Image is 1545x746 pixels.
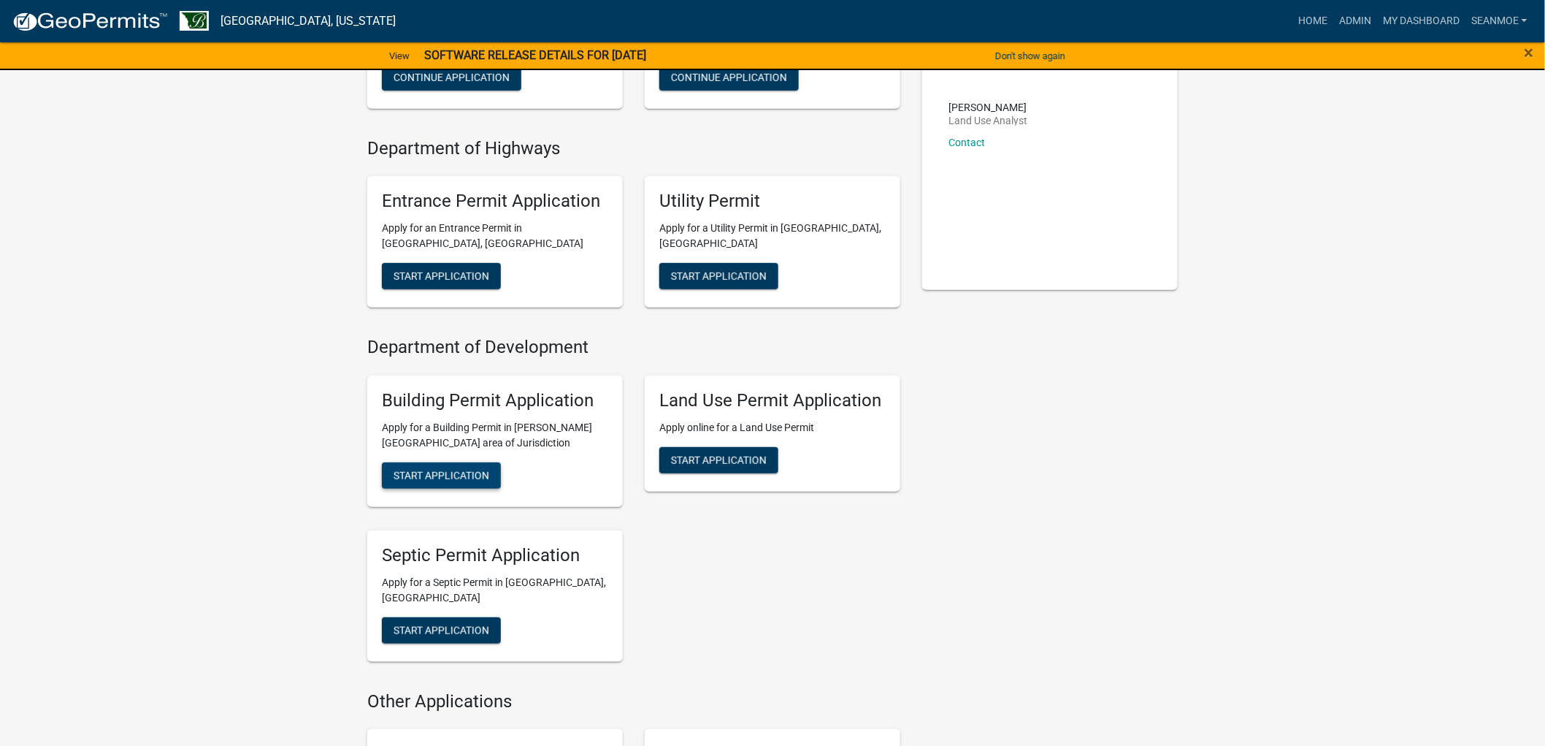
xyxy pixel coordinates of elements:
button: Start Application [659,263,778,289]
a: Home [1292,7,1333,35]
h5: Septic Permit Application [382,545,608,566]
strong: SOFTWARE RELEASE DETAILS FOR [DATE] [424,48,646,62]
button: Start Application [659,447,778,473]
h5: Entrance Permit Application [382,191,608,212]
span: Start Application [394,270,489,282]
span: Start Application [394,624,489,636]
button: Continue Application [659,64,799,91]
a: My Dashboard [1377,7,1465,35]
h4: Other Applications [367,691,900,712]
h4: Department of Development [367,337,900,358]
p: Apply online for a Land Use Permit [659,420,886,435]
p: Apply for a Septic Permit in [GEOGRAPHIC_DATA], [GEOGRAPHIC_DATA] [382,575,608,606]
h5: Utility Permit [659,191,886,212]
button: Start Application [382,463,501,489]
button: Start Application [382,263,501,289]
h5: Building Permit Application [382,390,608,411]
img: Benton County, Minnesota [180,11,209,31]
a: SeanMoe [1465,7,1533,35]
a: Contact [948,137,985,148]
a: Admin [1333,7,1377,35]
button: Don't show again [989,44,1071,68]
span: Start Application [671,454,767,465]
p: Land Use Analyst [948,115,1027,126]
button: Continue Application [382,64,521,91]
span: Start Application [394,469,489,481]
button: Close [1525,44,1534,61]
h5: Land Use Permit Application [659,390,886,411]
p: [PERSON_NAME] [948,102,1027,113]
button: Start Application [382,617,501,644]
span: Start Application [671,270,767,282]
p: Apply for a Building Permit in [PERSON_NAME][GEOGRAPHIC_DATA] area of Jurisdiction [382,420,608,451]
a: View [383,44,415,68]
h4: Department of Highways [367,138,900,159]
p: Apply for a Utility Permit in [GEOGRAPHIC_DATA], [GEOGRAPHIC_DATA] [659,221,886,251]
span: × [1525,42,1534,63]
a: [GEOGRAPHIC_DATA], [US_STATE] [221,9,396,34]
p: Apply for an Entrance Permit in [GEOGRAPHIC_DATA], [GEOGRAPHIC_DATA] [382,221,608,251]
